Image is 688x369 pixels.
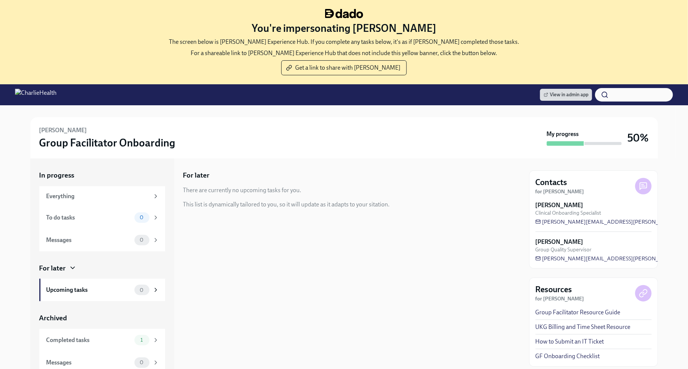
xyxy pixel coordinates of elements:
[39,136,176,149] h3: Group Facilitator Onboarding
[136,337,147,343] span: 1
[183,200,390,209] div: This list is dynamically tailored to you, so it will update as it adapts to your sitation.
[135,237,148,243] span: 0
[135,360,148,365] span: 0
[544,91,588,99] span: View in admin app
[39,229,165,251] a: Messages0
[39,170,165,180] a: In progress
[39,206,165,229] a: To do tasks0
[39,313,165,323] a: Archived
[191,49,497,57] p: For a shareable link to [PERSON_NAME] Experience Hub that does not include this yellow banner, cl...
[536,209,601,217] span: Clinical Onboarding Specialist
[39,279,165,301] a: Upcoming tasks0
[536,246,592,253] span: Group Quality Supervisor
[540,89,592,101] a: View in admin app
[536,296,584,302] strong: for [PERSON_NAME]
[252,21,436,35] h3: You're impersonating [PERSON_NAME]
[628,131,649,145] h3: 50%
[46,286,131,294] div: Upcoming tasks
[536,338,604,346] a: How to Submit an IT Ticket
[288,64,400,72] span: Get a link to share with [PERSON_NAME]
[46,236,131,244] div: Messages
[15,89,57,101] img: CharlieHealth
[169,38,519,46] p: The screen below is [PERSON_NAME] Experience Hub. If you complete any tasks below, it's as if [PE...
[39,126,87,134] h6: [PERSON_NAME]
[547,130,579,138] strong: My progress
[39,263,66,273] div: For later
[536,238,584,246] strong: [PERSON_NAME]
[135,287,148,293] span: 0
[536,323,631,331] a: UKG Billing and Time Sheet Resource
[536,177,567,188] h4: Contacts
[46,214,131,222] div: To do tasks
[183,186,301,194] div: There are currently no upcoming tasks for you.
[325,9,363,18] img: dado
[536,201,584,209] strong: [PERSON_NAME]
[46,359,131,367] div: Messages
[39,329,165,351] a: Completed tasks1
[536,284,572,295] h4: Resources
[536,188,584,195] strong: for [PERSON_NAME]
[46,336,131,344] div: Completed tasks
[39,186,165,206] a: Everything
[281,60,407,75] button: Get a link to share with [PERSON_NAME]
[183,170,210,180] h5: For later
[536,352,600,360] a: GF Onboarding Checklist
[39,263,165,273] a: For later
[536,308,621,317] a: Group Facilitator Resource Guide
[135,215,148,220] span: 0
[46,192,149,200] div: Everything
